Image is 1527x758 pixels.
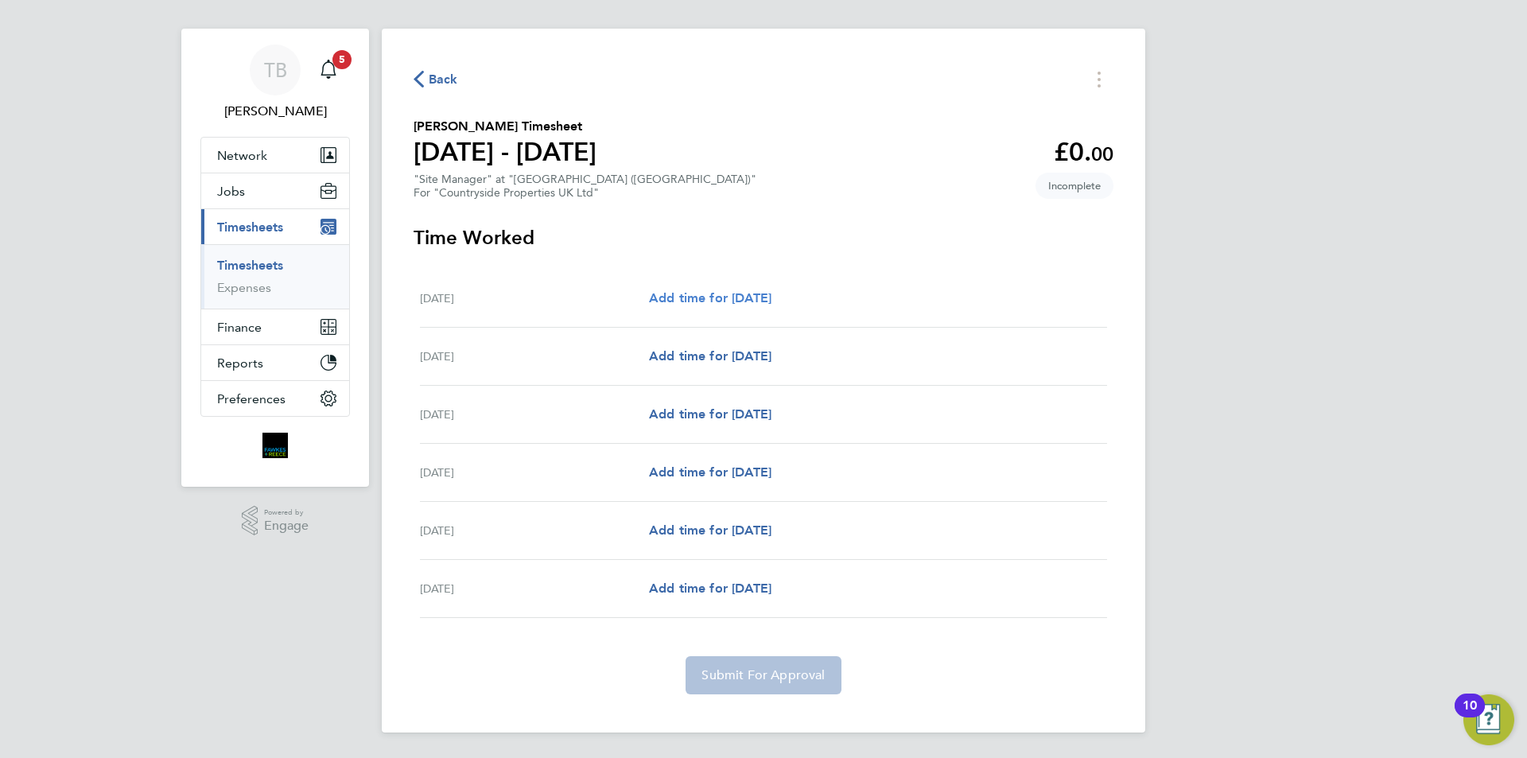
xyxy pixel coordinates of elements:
div: [DATE] [420,463,649,482]
div: For "Countryside Properties UK Ltd" [414,186,756,200]
button: Timesheets [201,209,349,244]
span: Add time for [DATE] [649,581,771,596]
span: Powered by [264,506,309,519]
span: This timesheet is Incomplete. [1035,173,1113,199]
span: 5 [332,50,352,69]
a: Add time for [DATE] [649,463,771,482]
div: Timesheets [201,244,349,309]
button: Jobs [201,173,349,208]
span: 00 [1091,142,1113,165]
span: TB [264,60,287,80]
span: Finance [217,320,262,335]
span: Reports [217,356,263,371]
app-decimal: £0. [1054,137,1113,167]
a: Powered byEngage [242,506,309,536]
span: Jobs [217,184,245,199]
nav: Main navigation [181,29,369,487]
span: Network [217,148,267,163]
h1: [DATE] - [DATE] [414,136,596,168]
div: [DATE] [420,405,649,424]
a: Expenses [217,280,271,295]
span: Timesheets [217,220,283,235]
button: Network [201,138,349,173]
div: "Site Manager" at "[GEOGRAPHIC_DATA] ([GEOGRAPHIC_DATA])" [414,173,756,200]
img: bromak-logo-retina.png [262,433,288,458]
div: [DATE] [420,521,649,540]
a: Add time for [DATE] [649,579,771,598]
a: 5 [313,45,344,95]
button: Open Resource Center, 10 new notifications [1463,694,1514,745]
h3: Time Worked [414,225,1113,251]
a: Timesheets [217,258,283,273]
div: 10 [1463,706,1477,726]
span: Add time for [DATE] [649,465,771,480]
button: Reports [201,345,349,380]
span: Add time for [DATE] [649,348,771,363]
a: Add time for [DATE] [649,405,771,424]
a: Add time for [DATE] [649,521,771,540]
div: [DATE] [420,347,649,366]
button: Preferences [201,381,349,416]
button: Back [414,69,458,89]
a: TB[PERSON_NAME] [200,45,350,121]
span: Add time for [DATE] [649,290,771,305]
h2: [PERSON_NAME] Timesheet [414,117,596,136]
div: [DATE] [420,289,649,308]
button: Timesheets Menu [1085,67,1113,91]
span: Add time for [DATE] [649,523,771,538]
span: Back [429,70,458,89]
div: [DATE] [420,579,649,598]
span: Add time for [DATE] [649,406,771,422]
span: Preferences [217,391,286,406]
span: Tegan Bligh [200,102,350,121]
a: Add time for [DATE] [649,289,771,308]
a: Go to home page [200,433,350,458]
span: Engage [264,519,309,533]
a: Add time for [DATE] [649,347,771,366]
button: Finance [201,309,349,344]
